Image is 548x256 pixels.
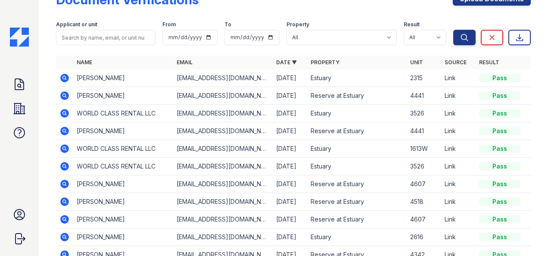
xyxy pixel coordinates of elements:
[73,87,173,105] td: [PERSON_NAME]
[273,211,307,228] td: [DATE]
[173,158,273,175] td: [EMAIL_ADDRESS][DOMAIN_NAME]
[441,228,476,246] td: Link
[407,105,441,122] td: 3526
[407,140,441,158] td: 1613W
[404,21,420,28] label: Result
[77,59,92,66] a: Name
[73,158,173,175] td: WORLD CLASS RENTAL LLC
[286,21,309,28] label: Property
[479,233,520,241] div: Pass
[73,122,173,140] td: [PERSON_NAME]
[173,122,273,140] td: [EMAIL_ADDRESS][DOMAIN_NAME]
[479,127,520,135] div: Pass
[273,175,307,193] td: [DATE]
[441,87,476,105] td: Link
[307,193,407,211] td: Reserve at Estuary
[73,211,173,228] td: [PERSON_NAME]
[273,158,307,175] td: [DATE]
[224,21,231,28] label: To
[441,211,476,228] td: Link
[173,175,273,193] td: [EMAIL_ADDRESS][DOMAIN_NAME]
[273,140,307,158] td: [DATE]
[73,193,173,211] td: [PERSON_NAME]
[273,69,307,87] td: [DATE]
[407,193,441,211] td: 4518
[73,228,173,246] td: [PERSON_NAME]
[56,30,156,45] input: Search by name, email, or unit number
[479,162,520,171] div: Pass
[441,122,476,140] td: Link
[173,87,273,105] td: [EMAIL_ADDRESS][DOMAIN_NAME]
[441,175,476,193] td: Link
[173,105,273,122] td: [EMAIL_ADDRESS][DOMAIN_NAME]
[307,87,407,105] td: Reserve at Estuary
[307,211,407,228] td: Reserve at Estuary
[273,193,307,211] td: [DATE]
[177,59,193,66] a: Email
[479,109,520,118] div: Pass
[307,122,407,140] td: Reserve at Estuary
[479,74,520,82] div: Pass
[276,59,297,66] a: Date ▼
[307,105,407,122] td: Estuary
[73,105,173,122] td: WORLD CLASS RENTAL LLC
[73,140,173,158] td: WORLD CLASS RENTAL LLC
[445,59,467,66] a: Source
[441,140,476,158] td: Link
[479,180,520,188] div: Pass
[311,59,339,66] a: Property
[407,228,441,246] td: 2616
[407,87,441,105] td: 4441
[173,193,273,211] td: [EMAIL_ADDRESS][DOMAIN_NAME]
[407,122,441,140] td: 4441
[479,215,520,224] div: Pass
[56,21,97,28] label: Applicant or unit
[407,175,441,193] td: 4607
[273,105,307,122] td: [DATE]
[407,69,441,87] td: 2315
[273,122,307,140] td: [DATE]
[407,211,441,228] td: 4607
[441,193,476,211] td: Link
[273,228,307,246] td: [DATE]
[307,175,407,193] td: Reserve at Estuary
[441,105,476,122] td: Link
[479,59,499,66] a: Result
[307,69,407,87] td: Estuary
[441,158,476,175] td: Link
[407,158,441,175] td: 3526
[173,69,273,87] td: [EMAIL_ADDRESS][DOMAIN_NAME]
[479,197,520,206] div: Pass
[173,211,273,228] td: [EMAIL_ADDRESS][DOMAIN_NAME]
[479,91,520,100] div: Pass
[273,87,307,105] td: [DATE]
[410,59,423,66] a: Unit
[479,144,520,153] div: Pass
[10,28,29,47] img: CE_Icon_Blue-c292c112584629df590d857e76928e9f676e5b41ef8f769ba2f05ee15b207248.png
[173,228,273,246] td: [EMAIL_ADDRESS][DOMAIN_NAME]
[73,69,173,87] td: [PERSON_NAME]
[307,228,407,246] td: Estuary
[307,158,407,175] td: Estuary
[307,140,407,158] td: Estuary
[73,175,173,193] td: [PERSON_NAME]
[162,21,176,28] label: From
[441,69,476,87] td: Link
[173,140,273,158] td: [EMAIL_ADDRESS][DOMAIN_NAME]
